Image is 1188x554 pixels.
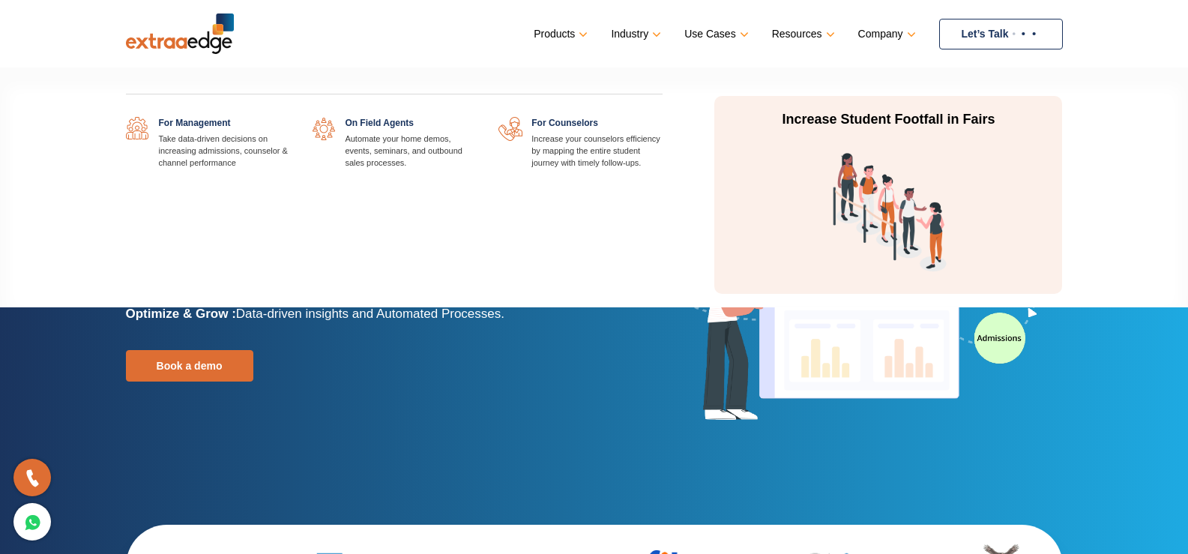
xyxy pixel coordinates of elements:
a: Industry [611,23,658,45]
b: Optimize & Grow : [126,307,236,321]
a: Products [534,23,585,45]
a: Book a demo [126,350,253,382]
p: Increase Student Footfall in Fairs [747,111,1029,129]
span: Data-driven insights and Automated Processes. [236,307,504,321]
a: Use Cases [684,23,745,45]
a: Company [858,23,913,45]
a: Resources [772,23,832,45]
a: Let’s Talk [939,19,1063,49]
